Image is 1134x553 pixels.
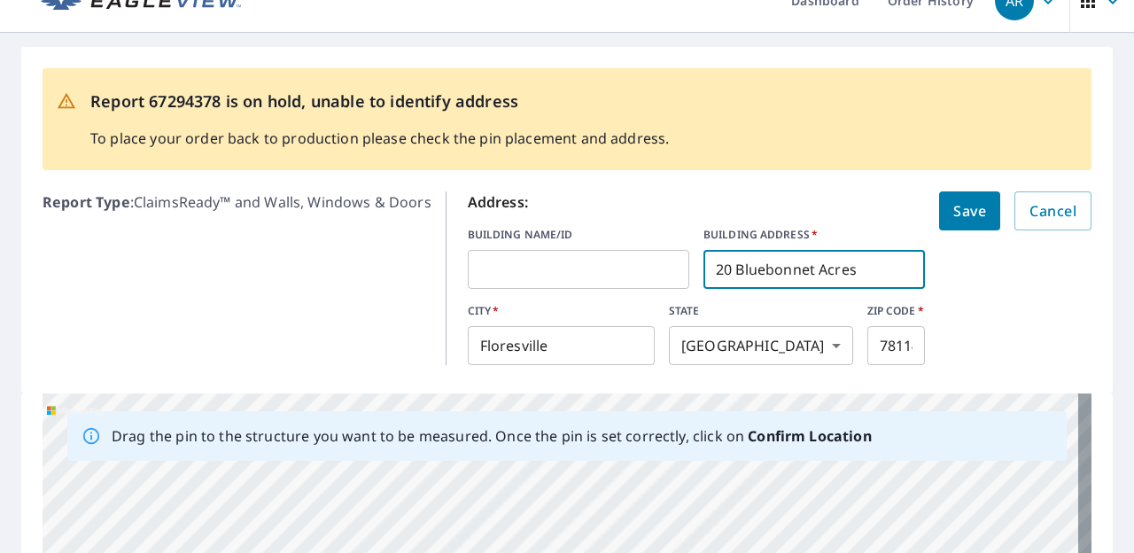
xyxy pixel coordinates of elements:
[468,303,655,319] label: CITY
[90,128,669,149] p: To place your order back to production please check the pin placement and address.
[681,338,825,354] em: [GEOGRAPHIC_DATA]
[867,303,926,319] label: ZIP CODE
[468,227,689,243] label: BUILDING NAME/ID
[953,199,986,223] span: Save
[1014,191,1091,230] button: Cancel
[669,326,853,365] div: [GEOGRAPHIC_DATA]
[939,191,1000,230] button: Save
[1029,199,1076,223] span: Cancel
[90,90,669,113] p: Report 67294378 is on hold, unable to identify address
[43,191,431,365] p: : ClaimsReady™ and Walls, Windows & Doors
[669,303,853,319] label: STATE
[703,227,925,243] label: BUILDING ADDRESS
[748,426,871,446] b: Confirm Location
[43,192,130,212] b: Report Type
[468,191,926,213] p: Address:
[112,425,872,447] p: Drag the pin to the structure you want to be measured. Once the pin is set correctly, click on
